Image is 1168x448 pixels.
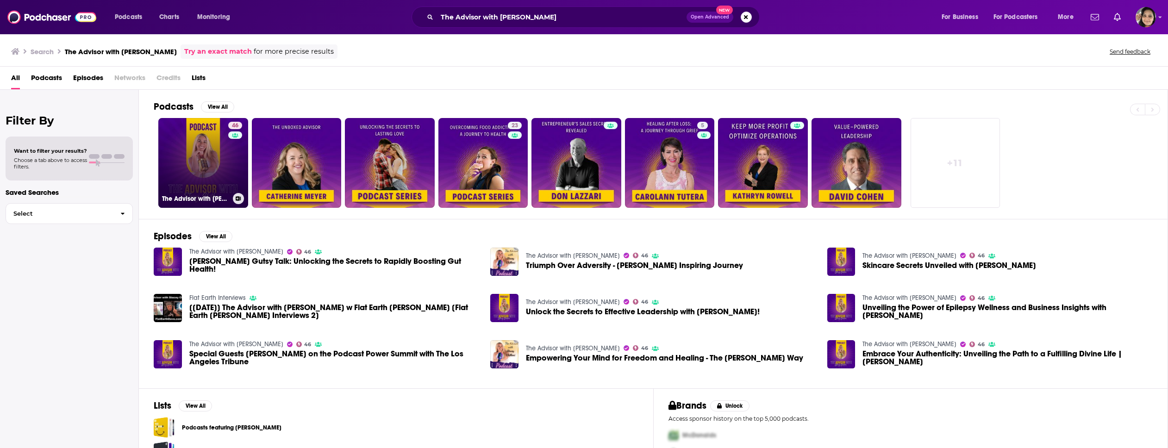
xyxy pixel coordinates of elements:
[189,304,480,319] span: [[DATE]] The Advisor with [PERSON_NAME] w Flat Earth [PERSON_NAME] [Flat Earth [PERSON_NAME] Inte...
[641,300,648,304] span: 46
[437,10,687,25] input: Search podcasts, credits, & more...
[1136,7,1156,27] button: Show profile menu
[1087,9,1103,25] a: Show notifications dropdown
[862,350,1153,366] span: Embrace Your Authenticity: Unveiling the Path to a Fulfilling Divine Life | [PERSON_NAME]
[978,254,985,258] span: 46
[862,304,1153,319] a: Unveiling the Power of Epilepsy Wellness and Business Insights with Stacey Chillemi
[254,46,334,57] span: for more precise results
[156,70,181,89] span: Credits
[73,70,103,89] a: Episodes
[189,304,480,319] a: [Oct 25, 2024] The Advisor with Stacey Chillemi w Flat Earth Dave [Flat Earth Dave Interviews 2]
[862,304,1153,319] span: Unveiling the Power of Epilepsy Wellness and Business Insights with [PERSON_NAME]
[1107,48,1153,56] button: Send feedback
[697,122,708,129] a: 5
[31,47,54,56] h3: Search
[911,118,1000,208] a: +11
[108,10,154,25] button: open menu
[508,122,522,129] a: 23
[7,8,96,26] img: Podchaser - Follow, Share and Rate Podcasts
[6,203,133,224] button: Select
[978,342,985,347] span: 46
[189,350,480,366] span: Special Guests [PERSON_NAME] on the Podcast Power Summit with The Los Angeles Tribune
[969,342,985,347] a: 46
[154,230,192,242] h2: Episodes
[31,70,62,89] a: Podcasts
[189,294,246,302] a: Flat Earth Interviews
[304,250,311,254] span: 46
[668,400,707,411] h2: Brands
[978,296,985,300] span: 46
[1110,9,1124,25] a: Show notifications dropdown
[862,261,1036,269] span: Skincare Secrets Unveiled with [PERSON_NAME]
[154,417,175,438] a: Podcasts featuring Stacey Ashley
[154,400,212,411] a: ListsView All
[420,6,768,28] div: Search podcasts, credits, & more...
[154,340,182,368] a: Special Guests Stacey Chillemi on the Podcast Power Summit with The Los Angeles Tribune
[862,252,956,260] a: The Advisor with Stacey Chillemi
[665,426,682,445] img: First Pro Logo
[969,295,985,301] a: 46
[184,46,252,57] a: Try an exact match
[197,11,230,24] span: Monitoring
[862,340,956,348] a: The Advisor with Stacey Chillemi
[490,340,518,368] img: Empowering Your Mind for Freedom and Healing - The Stacey Chillemi Way
[935,10,990,25] button: open menu
[987,10,1051,25] button: open menu
[154,101,234,112] a: PodcastsView All
[1136,7,1156,27] span: Logged in as shelbyjanner
[668,415,1153,422] p: Access sponsor history on the top 5,000 podcasts.
[490,248,518,276] a: Triumph Over Adversity - Stacey Chillemi's Inspiring Journey
[189,257,480,273] span: [PERSON_NAME] Gutsy Talk: Unlocking the Secrets to Rapidly Boosting Gut Health!
[716,6,733,14] span: New
[512,121,518,131] span: 23
[641,254,648,258] span: 46
[14,148,87,154] span: Want to filter your results?
[526,344,620,352] a: The Advisor with Stacey Chillemi
[526,261,743,269] a: Triumph Over Adversity - Stacey Chillemi's Inspiring Journey
[189,257,480,273] a: Stacey Chillemi's Gutsy Talk: Unlocking the Secrets to Rapidly Boosting Gut Health!
[633,253,648,258] a: 46
[154,230,232,242] a: EpisodesView All
[633,299,648,305] a: 46
[154,294,182,322] img: [Oct 25, 2024] The Advisor with Stacey Chillemi w Flat Earth Dave [Flat Earth Dave Interviews 2]
[189,340,283,348] a: The Advisor with Stacey Chillemi
[192,70,206,89] a: Lists
[526,298,620,306] a: The Advisor with Stacey Chillemi
[11,70,20,89] a: All
[969,253,985,258] a: 46
[162,195,229,203] h3: The Advisor with [PERSON_NAME]
[154,400,171,411] h2: Lists
[6,114,133,127] h2: Filter By
[1136,7,1156,27] img: User Profile
[114,70,145,89] span: Networks
[526,354,803,362] span: Empowering Your Mind for Freedom and Healing - The [PERSON_NAME] Way
[526,308,760,316] span: Unlock the Secrets to Effective Leadership with [PERSON_NAME]!
[154,248,182,276] img: Stacey Chillemi's Gutsy Talk: Unlocking the Secrets to Rapidly Boosting Gut Health!
[182,423,281,433] a: Podcasts featuring [PERSON_NAME]
[1051,10,1085,25] button: open menu
[827,294,856,322] img: Unveiling the Power of Epilepsy Wellness and Business Insights with Stacey Chillemi
[65,47,177,56] h3: The Advisor with [PERSON_NAME]
[14,157,87,170] span: Choose a tab above to access filters.
[710,400,750,411] button: Unlock
[862,350,1153,366] a: Embrace Your Authenticity: Unveiling the Path to a Fulfilling Divine Life | Stacey Chillemi
[942,11,978,24] span: For Business
[232,121,238,131] span: 46
[862,261,1036,269] a: Skincare Secrets Unveiled with Stacey Chillemi
[228,122,242,129] a: 46
[490,294,518,322] a: Unlock the Secrets to Effective Leadership with Stacey Chillemi!
[115,11,142,24] span: Podcasts
[158,118,248,208] a: 46The Advisor with [PERSON_NAME]
[201,101,234,112] button: View All
[633,345,648,351] a: 46
[189,350,480,366] a: Special Guests Stacey Chillemi on the Podcast Power Summit with The Los Angeles Tribune
[827,248,856,276] img: Skincare Secrets Unveiled with Stacey Chillemi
